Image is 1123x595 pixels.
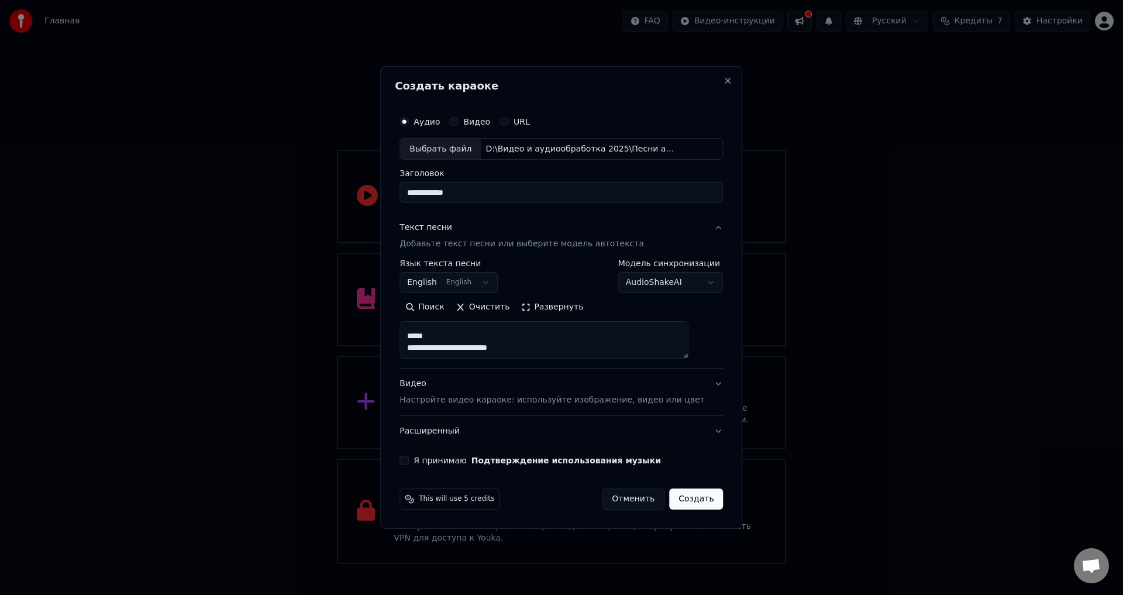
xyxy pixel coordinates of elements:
button: Очистить [450,298,516,317]
button: ВидеоНастройте видео караоке: используйте изображение, видео или цвет [399,369,723,416]
label: Язык текста песни [399,260,498,268]
div: Видео [399,379,704,407]
div: Текст песни [399,222,452,234]
label: Модель синхронизации [618,260,724,268]
h2: Создать караоке [395,81,728,91]
label: Я принимаю [414,456,661,465]
label: Заголовок [399,170,723,178]
button: Я принимаю [471,456,661,465]
button: Текст песниДобавьте текст песни или выберите модель автотекста [399,213,723,260]
p: Настройте видео караоке: используйте изображение, видео или цвет [399,394,704,406]
button: Расширенный [399,416,723,446]
div: Выбрать файл [400,139,481,160]
label: URL [514,118,530,126]
button: Отменить [602,489,664,510]
div: D:\Видео и аудиообработка 2025\Песни аудио\Солярка Блюз\Песни\4 Запах дома.mp3 [481,143,680,155]
button: Создать [669,489,723,510]
div: Текст песниДобавьте текст песни или выберите модель автотекста [399,260,723,369]
button: Развернуть [515,298,589,317]
button: Поиск [399,298,450,317]
label: Аудио [414,118,440,126]
span: This will use 5 credits [419,494,494,504]
label: Видео [463,118,490,126]
p: Добавьте текст песни или выберите модель автотекста [399,239,644,250]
